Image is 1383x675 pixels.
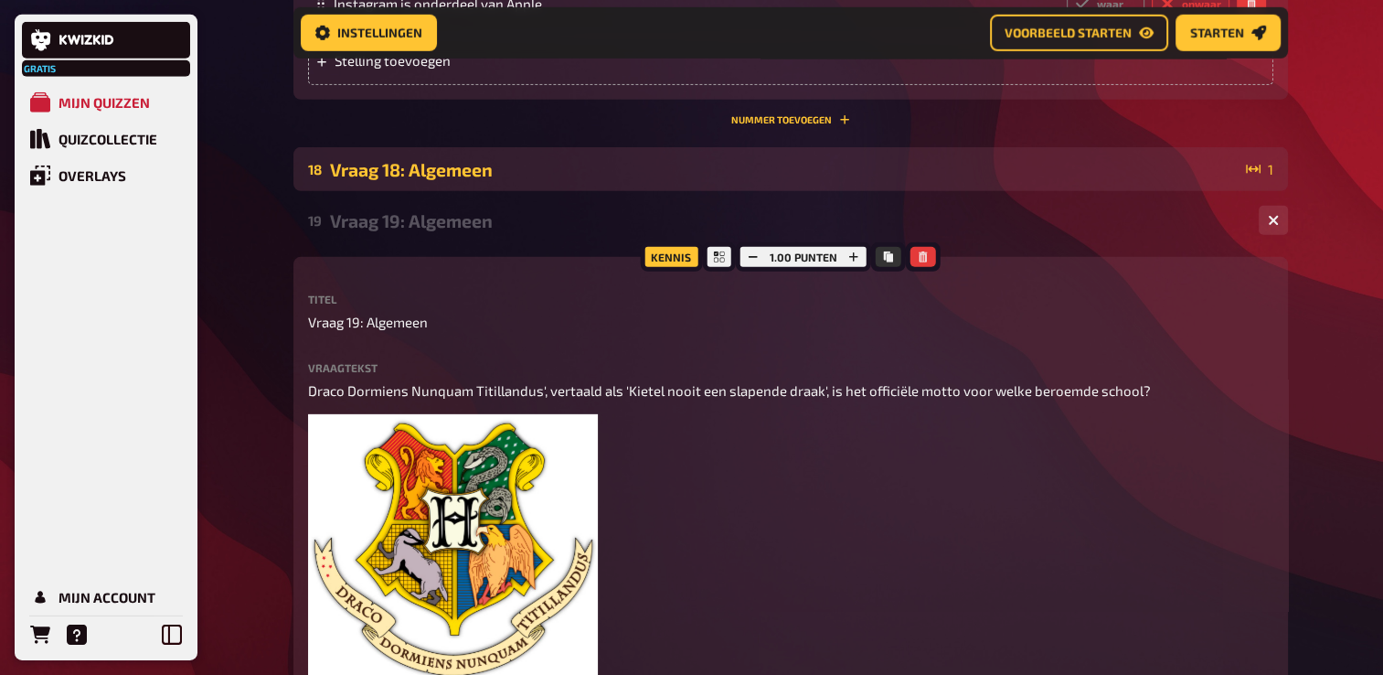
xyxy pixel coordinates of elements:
span: Starten [1190,27,1244,39]
div: 19 [308,212,323,229]
div: Mijn Account [59,589,155,605]
div: Vraag 18: Algemeen [330,159,1239,180]
a: Voorbeeld starten [990,15,1168,51]
a: Instellingen [301,15,437,51]
a: Mijn quizzen [22,84,190,121]
div: 1 [1246,162,1273,177]
div: Mijn quizzen [59,94,150,111]
span: Voorbeeld starten [1005,27,1132,39]
a: Mijn Account [22,579,190,616]
div: Quizcollectie [59,131,157,147]
a: Help [59,616,95,653]
span: Instellingen [337,27,422,39]
div: Vraag 19: Algemeen [330,210,1244,231]
div: 1.00 punten [736,242,871,272]
label: Vraagtekst [308,362,1273,373]
a: Bestellingen [22,616,59,653]
div: 18 [308,161,323,177]
button: Nummer toevoegen [731,114,850,125]
span: Draco Dormiens Nunquam Titillandus', vertaald als 'Kietel nooit een slapende draak', is het offic... [308,382,1151,399]
div: Kennis [640,242,702,272]
a: Overlays [22,157,190,194]
span: Vraag 19: Algemeen [308,312,428,333]
div: Overlays [59,167,126,184]
button: Kopiëren [876,247,901,267]
a: Starten [1176,15,1281,51]
span: Stelling toevoegen [335,52,619,69]
span: Gratis [24,63,57,74]
a: Quizcollectie [22,121,190,157]
label: Titel [308,294,1273,305]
